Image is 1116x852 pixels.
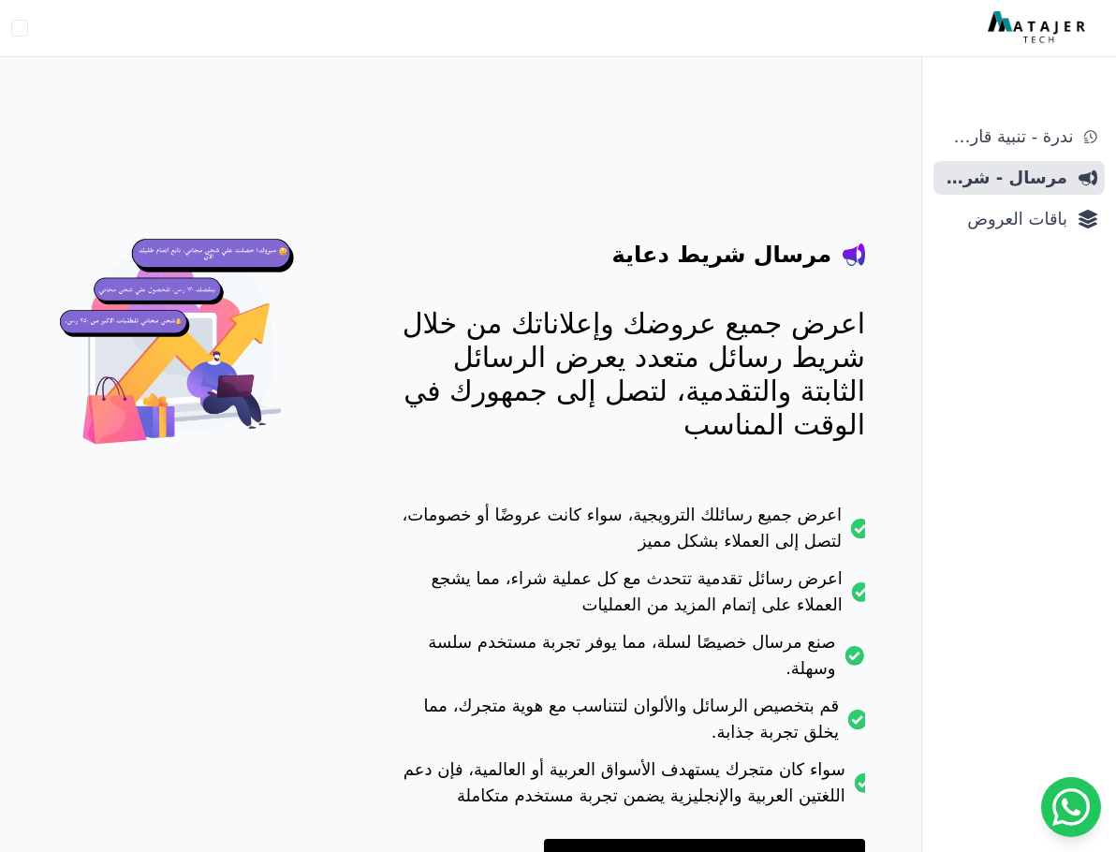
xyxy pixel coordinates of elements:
span: مرسال - شريط دعاية [941,165,1067,191]
li: صنع مرسال خصيصًا لسلة، مما يوفر تجربة مستخدم سلسة وسهلة. [383,629,865,693]
span: ندرة - تنبية قارب علي النفاذ [941,124,1073,150]
li: قم بتخصيص الرسائل والألوان لتتناسب مع هوية متجرك، مما يخلق تجربة جذابة. [383,693,865,757]
span: باقات العروض [941,206,1067,232]
p: اعرض جميع عروضك وإعلاناتك من خلال شريط رسائل متعدد يعرض الرسائل الثابتة والتقدمية، لتصل إلى جمهور... [383,307,865,442]
img: hero [56,225,308,477]
li: سواء كان متجرك يستهدف الأسواق العربية أو العالمية، فإن دعم اللغتين العربية والإنجليزية يضمن تجربة... [383,757,865,820]
li: اعرض جميع رسائلك الترويجية، سواء كانت عروضًا أو خصومات، لتصل إلى العملاء بشكل مميز [383,502,865,566]
li: اعرض رسائل تقدمية تتحدث مع كل عملية شراء، مما يشجع العملاء على إتمام المزيد من العمليات [383,566,865,629]
img: MatajerTech Logo [988,11,1090,45]
h4: مرسال شريط دعاية [612,240,831,270]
